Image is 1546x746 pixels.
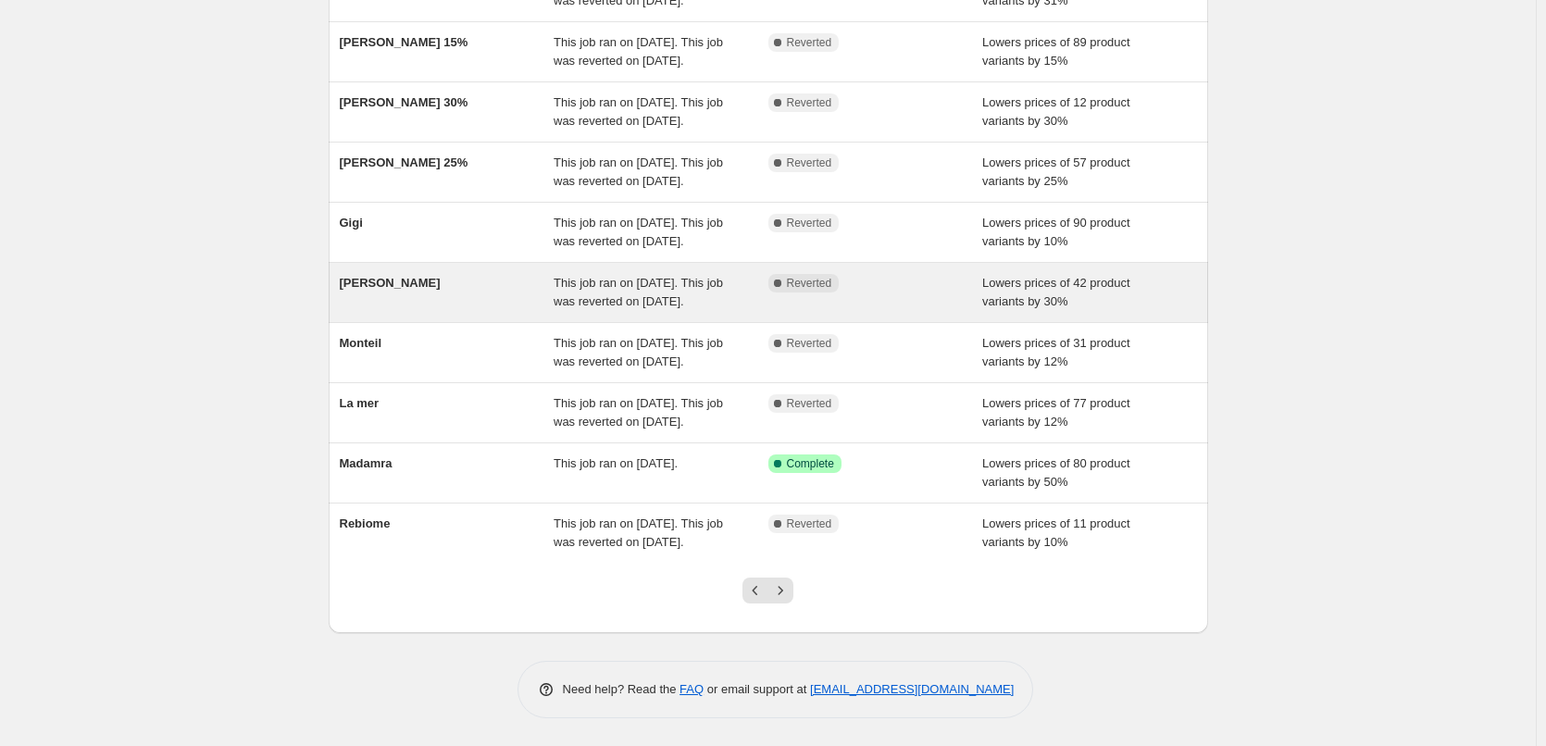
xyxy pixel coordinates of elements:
span: [PERSON_NAME] [340,276,441,290]
span: Rebiome [340,516,391,530]
button: Previous [742,578,768,603]
span: This job ran on [DATE]. This job was reverted on [DATE]. [554,216,723,248]
span: Madamra [340,456,393,470]
span: Lowers prices of 57 product variants by 25% [982,155,1130,188]
span: Reverted [787,336,832,351]
span: This job ran on [DATE]. This job was reverted on [DATE]. [554,336,723,368]
a: [EMAIL_ADDRESS][DOMAIN_NAME] [810,682,1014,696]
span: Lowers prices of 89 product variants by 15% [982,35,1130,68]
nav: Pagination [742,578,793,603]
span: [PERSON_NAME] 30% [340,95,468,109]
span: Reverted [787,396,832,411]
span: This job ran on [DATE]. This job was reverted on [DATE]. [554,95,723,128]
span: or email support at [704,682,810,696]
span: This job ran on [DATE]. This job was reverted on [DATE]. [554,35,723,68]
span: This job ran on [DATE]. [554,456,678,470]
span: Reverted [787,155,832,170]
span: Lowers prices of 12 product variants by 30% [982,95,1130,128]
span: La mer [340,396,380,410]
span: Monteil [340,336,382,350]
span: This job ran on [DATE]. This job was reverted on [DATE]. [554,155,723,188]
span: Reverted [787,216,832,230]
span: [PERSON_NAME] 15% [340,35,468,49]
button: Next [767,578,793,603]
span: Reverted [787,276,832,291]
span: This job ran on [DATE]. This job was reverted on [DATE]. [554,276,723,308]
span: Lowers prices of 80 product variants by 50% [982,456,1130,489]
span: Reverted [787,516,832,531]
span: Complete [787,456,834,471]
span: Lowers prices of 11 product variants by 10% [982,516,1130,549]
span: Lowers prices of 77 product variants by 12% [982,396,1130,429]
span: Lowers prices of 31 product variants by 12% [982,336,1130,368]
span: [PERSON_NAME] 25% [340,155,468,169]
a: FAQ [679,682,704,696]
span: Need help? Read the [563,682,680,696]
span: Lowers prices of 90 product variants by 10% [982,216,1130,248]
span: This job ran on [DATE]. This job was reverted on [DATE]. [554,396,723,429]
span: Reverted [787,35,832,50]
span: Lowers prices of 42 product variants by 30% [982,276,1130,308]
span: Reverted [787,95,832,110]
span: This job ran on [DATE]. This job was reverted on [DATE]. [554,516,723,549]
span: Gigi [340,216,363,230]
